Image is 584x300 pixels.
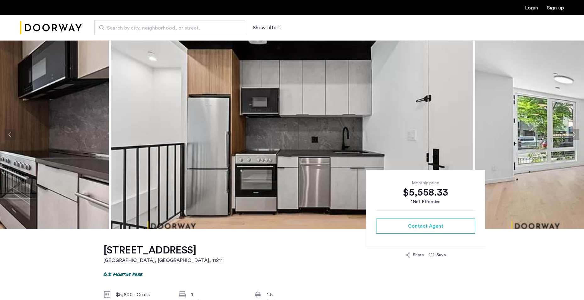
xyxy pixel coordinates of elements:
div: Share [413,252,424,258]
img: apartment [111,40,473,229]
div: Monthly price [376,180,475,186]
span: Contact Agent [408,222,443,230]
a: Cazamio Logo [20,16,82,40]
a: [STREET_ADDRESS][GEOGRAPHIC_DATA], [GEOGRAPHIC_DATA], 11211 [103,244,223,264]
div: 1 [191,291,244,298]
h2: [GEOGRAPHIC_DATA], [GEOGRAPHIC_DATA] , 11211 [103,257,223,264]
p: 0.5 months free [103,270,142,278]
div: Save [437,252,446,258]
button: Show or hide filters [253,24,281,31]
div: 1.5 [267,291,320,298]
button: button [376,219,475,234]
a: Login [525,5,538,10]
span: Search by city, neighborhood, or street. [107,24,228,32]
div: *Net Effective [376,199,475,205]
h1: [STREET_ADDRESS] [103,244,223,257]
button: Next apartment [569,129,579,140]
input: Apartment Search [94,20,245,35]
div: $5,558.33 [376,186,475,199]
div: $5,800 - Gross [116,291,169,298]
button: Previous apartment [5,129,15,140]
img: logo [20,16,82,40]
a: Registration [547,5,564,10]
